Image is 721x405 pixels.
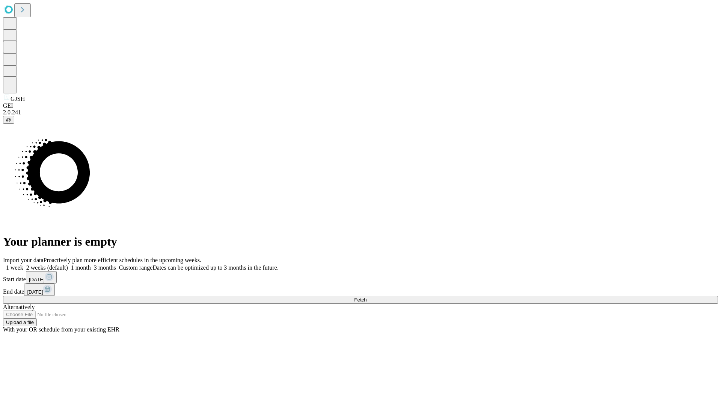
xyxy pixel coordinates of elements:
h1: Your planner is empty [3,235,718,249]
span: 3 months [94,264,116,271]
button: [DATE] [26,271,57,283]
span: 1 week [6,264,23,271]
div: Start date [3,271,718,283]
span: Dates can be optimized up to 3 months in the future. [152,264,278,271]
span: Import your data [3,257,44,263]
span: GJSH [11,96,25,102]
span: Proactively plan more efficient schedules in the upcoming weeks. [44,257,201,263]
div: GEI [3,102,718,109]
button: Upload a file [3,318,37,326]
span: Alternatively [3,304,35,310]
span: @ [6,117,11,123]
div: 2.0.241 [3,109,718,116]
div: End date [3,283,718,296]
span: 1 month [71,264,91,271]
span: 2 weeks (default) [26,264,68,271]
button: Fetch [3,296,718,304]
span: Custom range [119,264,152,271]
span: With your OR schedule from your existing EHR [3,326,119,333]
span: Fetch [354,297,367,303]
button: @ [3,116,14,124]
button: [DATE] [24,283,55,296]
span: [DATE] [29,277,45,282]
span: [DATE] [27,289,43,295]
